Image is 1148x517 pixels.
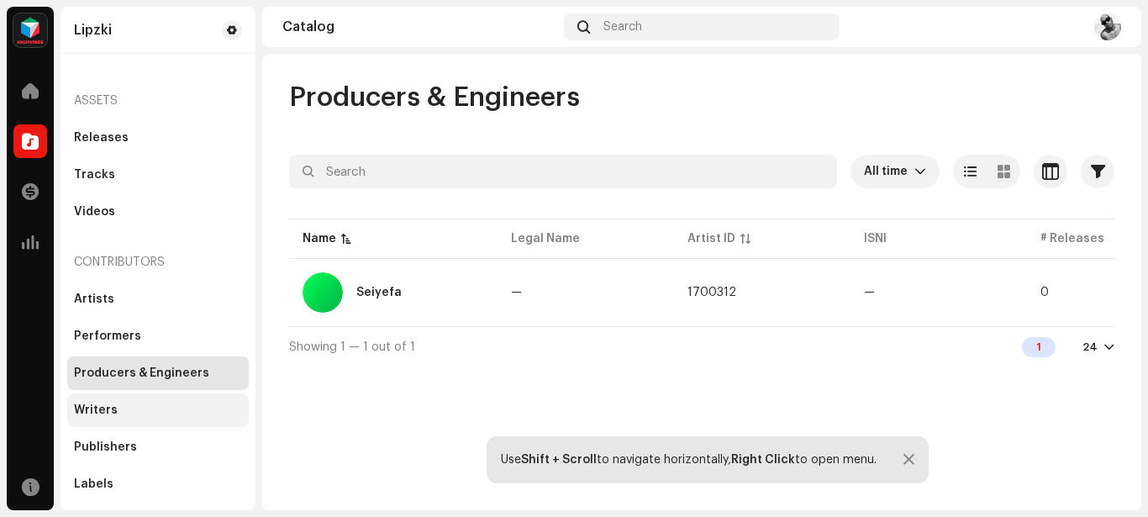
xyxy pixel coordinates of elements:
[289,81,580,114] span: Producers & Engineers
[13,13,47,47] img: feab3aad-9b62-475c-8caf-26f15a9573ee
[67,158,249,192] re-m-nav-item: Tracks
[864,155,914,188] span: All time
[1022,337,1056,357] div: 1
[67,430,249,464] re-m-nav-item: Publishers
[67,282,249,316] re-m-nav-item: Artists
[731,454,795,466] strong: Right Click
[74,24,112,37] div: Lipzki
[74,477,113,491] div: Labels
[74,404,118,417] div: Writers
[67,467,249,501] re-m-nav-item: Labels
[687,230,735,247] div: Artist ID
[1082,340,1098,354] div: 24
[282,20,557,34] div: Catalog
[511,287,522,298] span: —
[67,356,249,390] re-m-nav-item: Producers & Engineers
[501,453,877,467] div: Use to navigate horizontally, to open menu.
[67,319,249,353] re-m-nav-item: Performers
[74,441,137,454] div: Publishers
[67,121,249,155] re-m-nav-item: Releases
[1040,287,1049,298] span: 0
[289,341,415,353] span: Showing 1 — 1 out of 1
[74,168,115,182] div: Tracks
[914,155,926,188] div: dropdown trigger
[67,81,249,121] re-a-nav-header: Assets
[74,131,129,145] div: Releases
[74,330,141,343] div: Performers
[67,195,249,229] re-m-nav-item: Videos
[67,393,249,427] re-m-nav-item: Writers
[1094,13,1121,40] img: 88f8067d-b868-4e02-bf75-487067a2c4c4
[356,287,402,298] div: Seiyefa
[74,205,115,219] div: Videos
[67,242,249,282] re-a-nav-header: Contributors
[74,293,114,306] div: Artists
[687,287,736,298] span: 1700312
[521,454,597,466] strong: Shift + Scroll
[74,367,209,380] div: Producers & Engineers
[303,230,336,247] div: Name
[289,155,837,188] input: Search
[864,287,875,298] span: —
[603,20,642,34] span: Search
